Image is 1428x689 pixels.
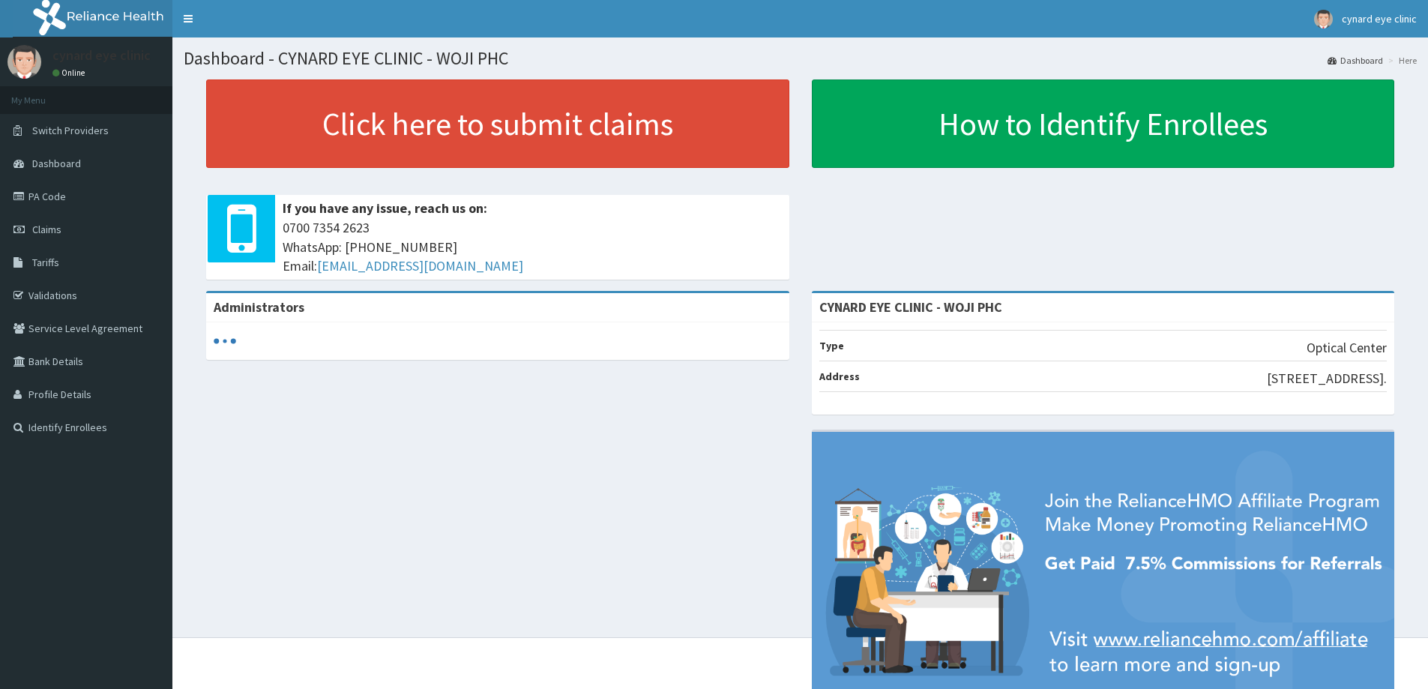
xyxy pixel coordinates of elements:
[812,79,1395,168] a: How to Identify Enrollees
[7,45,41,79] img: User Image
[819,339,844,352] b: Type
[32,124,109,137] span: Switch Providers
[317,257,523,274] a: [EMAIL_ADDRESS][DOMAIN_NAME]
[1328,54,1383,67] a: Dashboard
[819,370,860,383] b: Address
[819,298,1002,316] strong: CYNARD EYE CLINIC - WOJI PHC
[1385,54,1417,67] li: Here
[214,330,236,352] svg: audio-loading
[214,298,304,316] b: Administrators
[52,49,151,62] p: cynard eye clinic
[1314,10,1333,28] img: User Image
[1307,338,1387,358] p: Optical Center
[184,49,1417,68] h1: Dashboard - CYNARD EYE CLINIC - WOJI PHC
[206,79,789,168] a: Click here to submit claims
[283,218,782,276] span: 0700 7354 2623 WhatsApp: [PHONE_NUMBER] Email:
[52,67,88,78] a: Online
[1342,12,1417,25] span: cynard eye clinic
[32,256,59,269] span: Tariffs
[283,199,487,217] b: If you have any issue, reach us on:
[32,223,61,236] span: Claims
[32,157,81,170] span: Dashboard
[1267,369,1387,388] p: [STREET_ADDRESS].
